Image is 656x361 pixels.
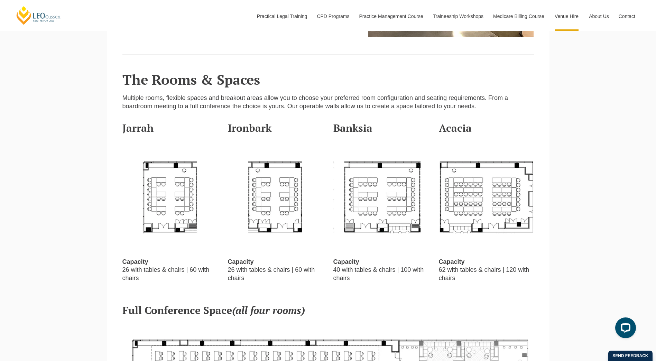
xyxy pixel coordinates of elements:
p: 26 with tables & chairs | 60 with chairs [228,258,323,282]
h3: Ironbark [228,122,323,134]
p: 62 with tables & chairs | 120 with chairs [439,258,534,282]
p: 26 with tables & chairs | 60 with chairs [122,258,218,282]
a: Venue Hire [549,1,584,31]
h3: Jarrah [122,122,218,134]
h2: The Rooms & Spaces [122,72,534,87]
h3: Acacia [439,122,534,134]
a: Medicare Billing Course [488,1,549,31]
p: Multiple rooms, flexible spaces and breakout areas allow you to choose your preferred room config... [122,94,534,110]
a: About Us [584,1,613,31]
p: 40 with tables & chairs | 100 with chairs [333,258,428,282]
a: Contact [613,1,640,31]
strong: Capacity [228,258,254,265]
h3: Banksia [333,122,428,134]
a: CPD Programs [312,1,354,31]
img: Conference venue Jarrah room floor plan [122,137,218,256]
a: Practical Legal Training [252,1,312,31]
h3: Full Conference Space [122,305,534,316]
img: Conference venue Acacia room floor plan [439,137,534,256]
a: Traineeship Workshops [428,1,488,31]
a: Practice Management Course [354,1,428,31]
strong: Capacity [333,258,359,265]
a: [PERSON_NAME] Centre for Law [16,6,62,25]
img: Conference venue Banksia room floor plan [333,137,428,256]
img: Conference venue Ironbark room floor plan [228,137,323,256]
iframe: LiveChat chat widget [610,315,639,344]
em: (all four rooms) [232,303,305,317]
strong: Capacity [122,258,148,265]
strong: Capacity [439,258,465,265]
